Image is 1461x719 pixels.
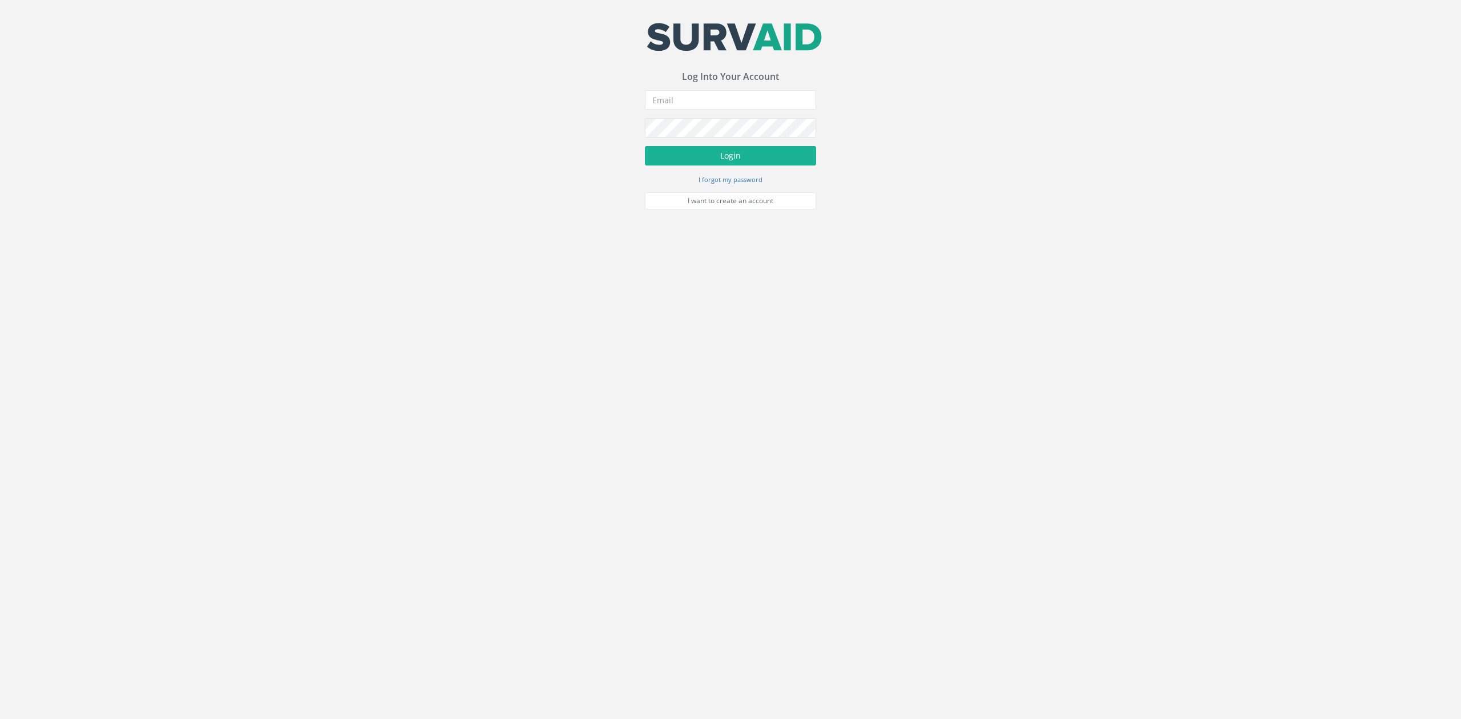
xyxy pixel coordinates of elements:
[645,90,816,110] input: Email
[645,72,816,82] h3: Log Into Your Account
[699,174,762,184] a: I forgot my password
[699,175,762,184] small: I forgot my password
[645,146,816,165] button: Login
[645,192,816,209] a: I want to create an account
